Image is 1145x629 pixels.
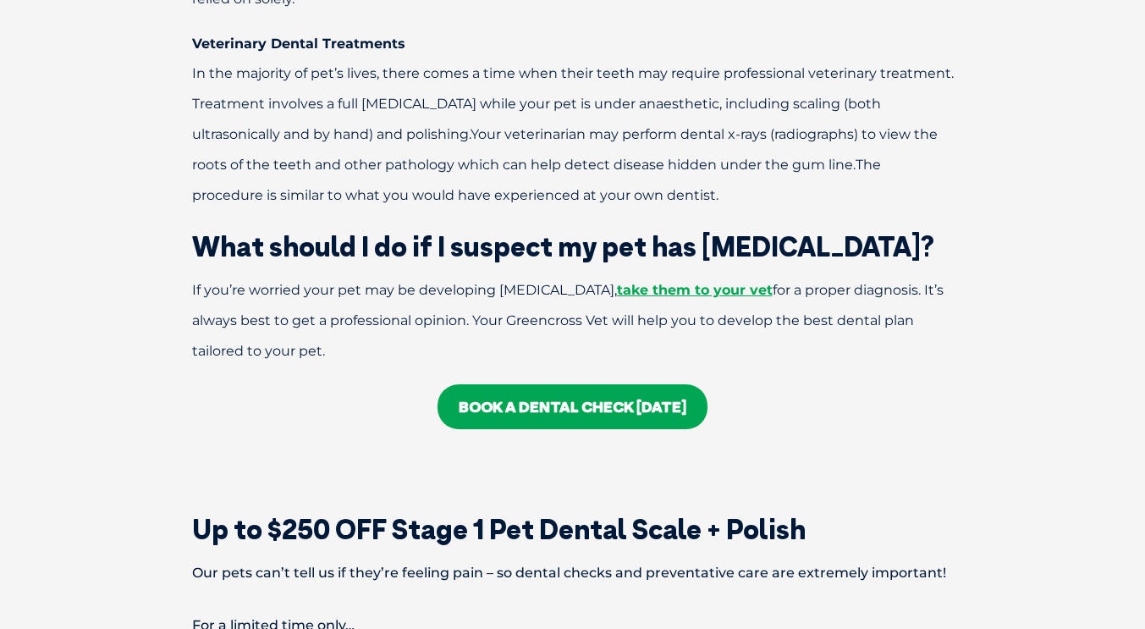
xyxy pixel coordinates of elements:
span: Your veterinarian may perform dental x-rays (radiographs) to view the roots of the teeth and othe... [192,126,938,173]
h2: Up to $250 OFF Stage 1 Pet Dental Scale + Polish [133,516,1013,543]
p: Our pets can’t tell us if they’re feeling pain – so dental checks and preventative care are extre... [133,558,1013,588]
span: If you’re worried your pet may be developing [MEDICAL_DATA], for a proper diagnosis. It’s always ... [192,282,944,359]
a: BOOK A DENTAL CHECK [DATE] [438,384,707,429]
span: In the majority of pet’s lives, there comes a time when their teeth may require professional vete... [192,65,954,142]
a: take them to your vet [617,282,773,298]
span: What should I do if I suspect my pet has [MEDICAL_DATA]? [192,229,934,263]
strong: Veterinary Dental Treatments [192,36,405,52]
span: The procedure is similar to what you would have experienced at your own dentist. [192,157,881,203]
